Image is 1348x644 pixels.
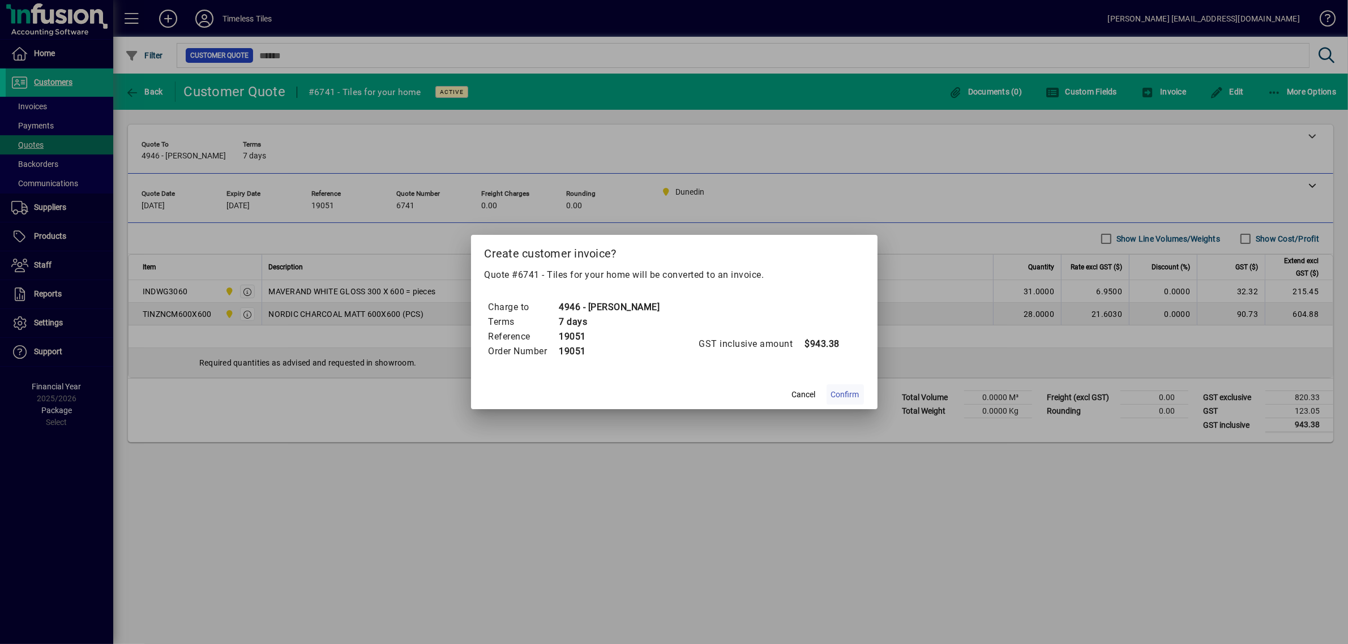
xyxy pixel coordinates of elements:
td: $943.38 [804,337,850,351]
td: GST inclusive amount [699,337,804,351]
td: 19051 [559,344,660,359]
button: Confirm [827,384,864,405]
td: Charge to [488,300,559,315]
span: Cancel [792,389,816,401]
td: 4946 - [PERSON_NAME] [559,300,660,315]
span: Confirm [831,389,859,401]
td: 19051 [559,329,660,344]
td: Order Number [488,344,559,359]
td: Reference [488,329,559,344]
h2: Create customer invoice? [471,235,878,268]
td: Terms [488,315,559,329]
button: Cancel [786,384,822,405]
p: Quote #6741 - Tiles for your home will be converted to an invoice. [485,268,864,282]
td: 7 days [559,315,660,329]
